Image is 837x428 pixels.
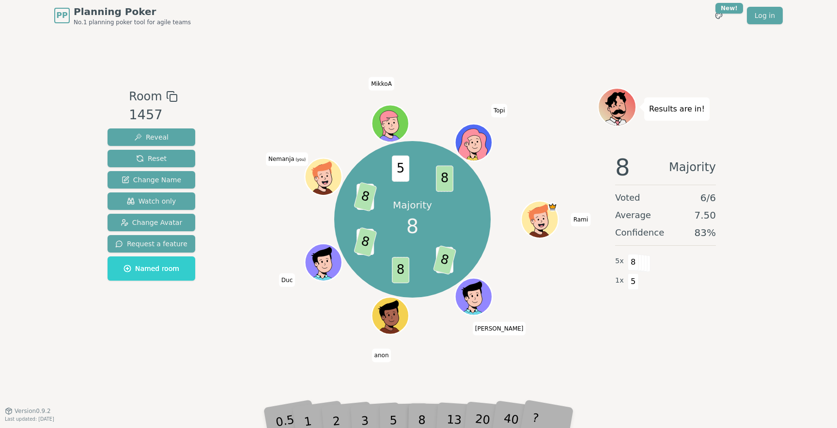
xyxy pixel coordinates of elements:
span: Last updated: [DATE] [5,416,54,422]
span: 5 [392,156,410,182]
span: 8 [354,182,377,212]
span: PP [56,10,67,21]
span: Click to change your name [571,213,590,226]
span: 13 [357,229,374,255]
button: Named room [108,256,195,281]
button: Version0.9.2 [5,407,51,415]
span: Version 0.9.2 [15,407,51,415]
button: Request a feature [108,235,195,253]
span: (you) [294,158,306,162]
span: 8 [392,257,410,284]
div: New! [715,3,743,14]
button: Watch only [108,192,195,210]
span: Request a feature [115,239,187,249]
span: No.1 planning poker tool for agile teams [74,18,191,26]
a: PPPlanning PokerNo.1 planning poker tool for agile teams [54,5,191,26]
span: Majority [669,156,716,179]
button: Click to change your avatar [306,159,341,194]
span: 8 [436,166,453,192]
span: 8 [433,245,457,275]
span: 5 x [615,256,624,267]
span: Click to change your name [369,77,394,91]
span: Click to change your name [279,273,295,287]
span: Confidence [615,226,664,239]
span: 8 [354,227,377,257]
span: 8 [406,212,418,241]
span: 1 x [615,275,624,286]
a: Log in [747,7,783,24]
span: 13 [357,184,374,210]
button: Reset [108,150,195,167]
span: Average [615,208,651,222]
span: Click to change your name [372,349,391,362]
button: New! [710,7,728,24]
span: Click to change your name [491,104,508,117]
span: Change Name [122,175,181,185]
p: Majority [393,198,432,212]
span: Watch only [127,196,176,206]
span: Reset [136,154,167,163]
span: 5 [628,273,639,290]
span: 7.50 [694,208,716,222]
span: 83 % [695,226,716,239]
button: Change Name [108,171,195,189]
span: 8 [615,156,630,179]
span: Reveal [134,132,169,142]
span: 8 [628,254,639,270]
span: Click to change your name [473,322,526,335]
span: 6 / 6 [700,191,716,205]
span: 13 [436,247,453,273]
button: Change Avatar [108,214,195,231]
span: Planning Poker [74,5,191,18]
button: Reveal [108,128,195,146]
div: 1457 [129,105,177,125]
span: Click to change your name [266,152,308,166]
span: Change Avatar [121,218,183,227]
span: Rami is the host [548,202,558,211]
span: Room [129,88,162,105]
span: Named room [124,264,179,273]
span: Voted [615,191,640,205]
p: Results are in! [649,102,705,116]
